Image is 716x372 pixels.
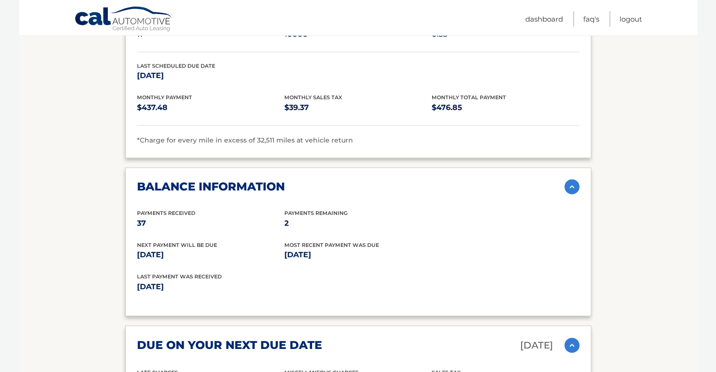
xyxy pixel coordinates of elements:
span: Monthly Payment [137,94,192,101]
p: $39.37 [284,101,432,114]
a: Logout [619,11,642,27]
p: 37 [137,217,284,230]
p: 2 [284,217,432,230]
p: [DATE] [520,337,553,354]
p: $437.48 [137,101,284,114]
span: Most Recent Payment Was Due [284,242,379,248]
img: accordion-active.svg [564,179,579,194]
span: Next Payment will be due [137,242,217,248]
p: [DATE] [137,280,358,293]
p: [DATE] [284,248,432,261]
p: [DATE] [137,248,284,261]
a: Cal Automotive [74,6,173,33]
a: Dashboard [525,11,563,27]
span: Monthly Sales Tax [284,94,342,101]
p: $476.85 [432,101,579,114]
img: accordion-active.svg [564,338,579,353]
span: Monthly Total Payment [432,94,506,101]
h2: balance information [137,180,285,194]
a: FAQ's [583,11,599,27]
p: [DATE] [137,69,284,82]
span: Last Payment was received [137,273,222,280]
span: *Charge for every mile in excess of 32,511 miles at vehicle return [137,136,353,144]
span: Payments Received [137,210,195,216]
span: Last Scheduled Due Date [137,63,215,69]
h2: due on your next due date [137,338,322,352]
span: Payments Remaining [284,210,347,216]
